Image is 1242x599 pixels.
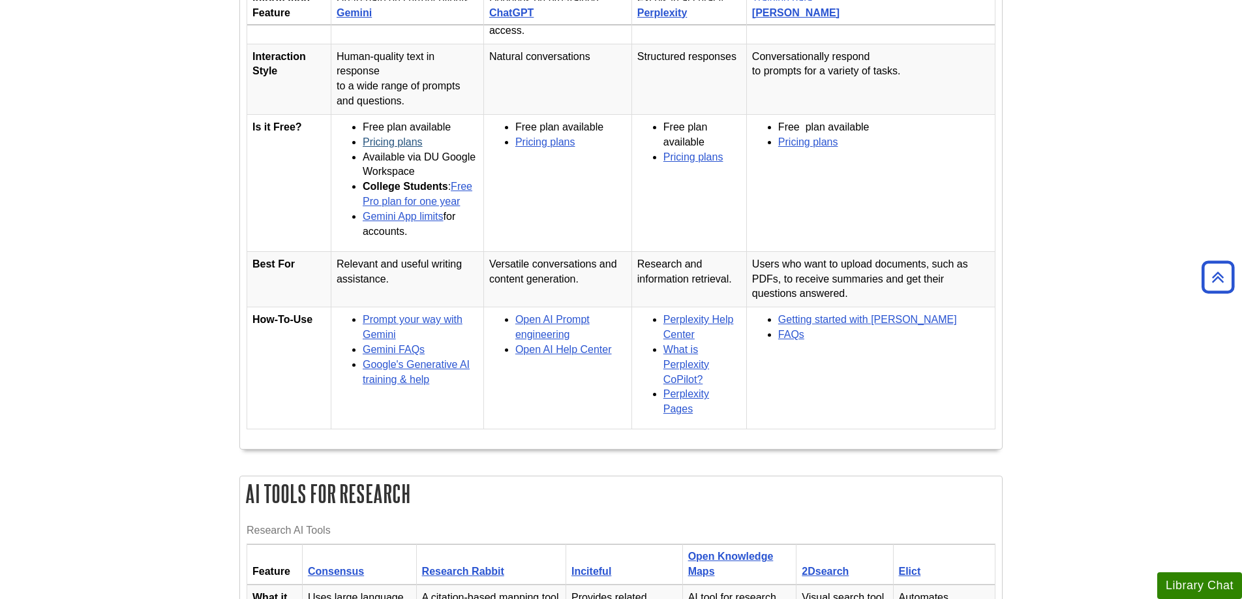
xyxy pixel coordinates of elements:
[778,314,957,325] a: Getting started with [PERSON_NAME]
[515,314,590,340] a: Open AI Prompt engineering
[363,120,478,135] li: Free plan available
[363,136,423,147] a: Pricing plans
[778,136,838,147] a: Pricing plans
[363,209,478,239] li: for accounts.
[363,179,478,209] li: :
[1157,572,1242,599] button: Library Chat
[778,120,990,135] li: Free plan available
[752,7,840,18] a: [PERSON_NAME]
[637,7,687,18] a: Perplexity
[571,566,611,577] a: Inciteful
[489,7,534,18] a: ChatGPT
[663,344,709,385] a: What is Perplexity CoPilot?
[663,120,741,150] li: Free plan available
[746,251,995,307] td: Users who want to upload documents, such as PDFs, to receive summaries and get their questions an...
[489,257,626,287] p: Versatile conversations and content generation.
[252,121,302,132] strong: Is it Free?
[363,359,470,385] a: Google's Generative AI training & help
[337,7,372,18] a: Gemini
[331,44,483,114] td: Human-quality text in response to a wide range of prompts and questions.
[688,551,774,577] a: Open Knowledge Maps
[515,120,626,135] li: Free plan available
[663,314,734,340] a: Perplexity Help Center
[752,50,990,80] p: Conversationally respond to prompts for a variety of tasks.
[247,517,995,544] caption: Research AI Tools
[483,44,631,114] td: Natural conversations
[802,566,849,577] a: 2Dsearch
[663,151,723,162] a: Pricing plans
[247,544,303,585] th: Feature
[252,314,312,325] strong: How-To-Use
[778,329,804,340] a: FAQs
[363,181,448,192] strong: College Students
[363,150,478,180] li: Available via DU Google Workspace
[422,566,504,577] a: Research Rabbit
[515,136,575,147] a: Pricing plans
[252,51,306,77] strong: Interaction Style
[899,566,921,577] a: Elict
[1197,268,1239,286] a: Back to Top
[331,251,483,307] td: Relevant and useful writing assistance.
[252,258,295,269] strong: Best For
[631,251,746,307] td: Research and information retrieval.
[363,211,444,222] a: Gemini App limits
[240,476,1002,511] h2: AI Tools for Research
[363,344,425,355] a: Gemini FAQs
[363,314,462,340] a: Prompt your way with Gemini
[663,388,709,414] a: Perplexity Pages
[308,566,364,577] a: Consensus
[515,344,612,355] a: Open AI Help Center
[631,44,746,114] td: Structured responses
